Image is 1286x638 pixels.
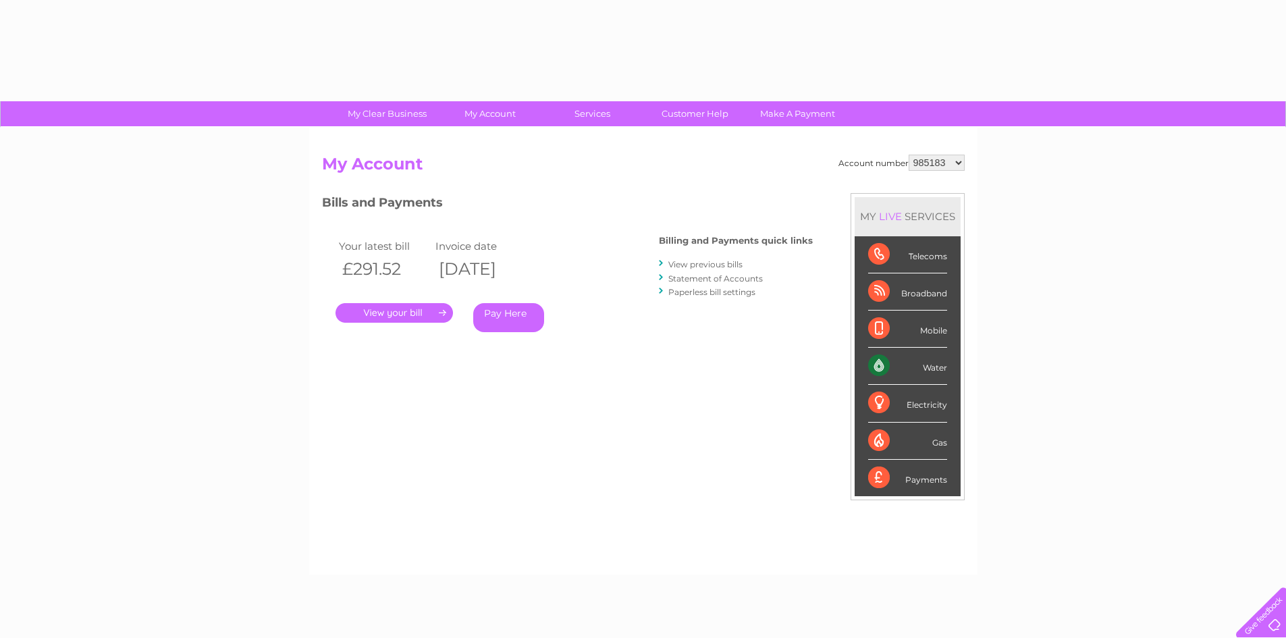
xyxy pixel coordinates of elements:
div: Mobile [868,311,947,348]
div: LIVE [876,210,905,223]
td: Your latest bill [336,237,433,255]
a: Statement of Accounts [668,273,763,284]
td: Invoice date [432,237,529,255]
th: [DATE] [432,255,529,283]
div: Electricity [868,385,947,422]
a: Pay Here [473,303,544,332]
div: Account number [838,155,965,171]
a: Paperless bill settings [668,287,755,297]
a: . [336,303,453,323]
th: £291.52 [336,255,433,283]
h3: Bills and Payments [322,193,813,217]
a: View previous bills [668,259,743,269]
a: Customer Help [639,101,751,126]
div: MY SERVICES [855,197,961,236]
div: Broadband [868,273,947,311]
div: Payments [868,460,947,496]
div: Telecoms [868,236,947,273]
div: Gas [868,423,947,460]
h2: My Account [322,155,965,180]
a: My Account [434,101,545,126]
a: Make A Payment [742,101,853,126]
div: Water [868,348,947,385]
a: Services [537,101,648,126]
h4: Billing and Payments quick links [659,236,813,246]
a: My Clear Business [331,101,443,126]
